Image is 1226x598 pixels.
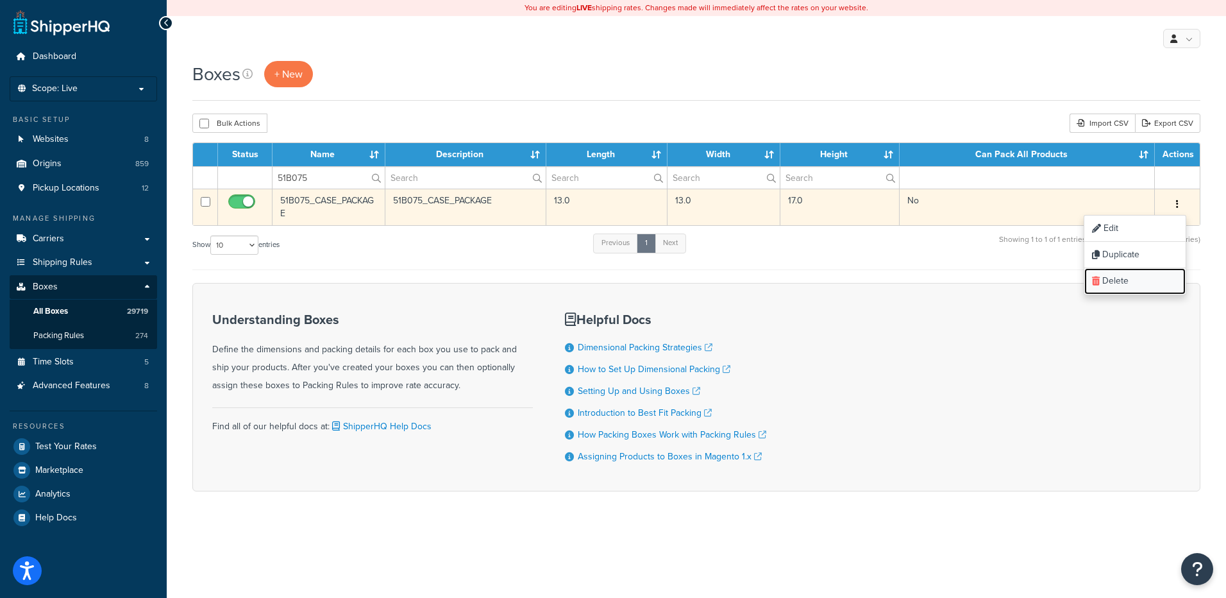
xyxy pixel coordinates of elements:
div: Define the dimensions and packing details for each box you use to pack and ship your products. Af... [212,312,533,395]
li: Pickup Locations [10,176,157,200]
span: All Boxes [33,306,68,317]
span: Test Your Rates [35,441,97,452]
a: Export CSV [1135,114,1200,133]
input: Search [546,167,667,189]
h3: Understanding Boxes [212,312,533,327]
th: Actions [1155,143,1200,166]
span: Analytics [35,489,71,500]
li: All Boxes [10,300,157,323]
a: Duplicate [1084,242,1186,268]
span: + New [274,67,303,81]
td: 13.0 [546,189,668,225]
a: Next [655,234,686,253]
a: Packing Rules 274 [10,324,157,348]
a: 1 [637,234,656,253]
th: Can Pack All Products : activate to sort column ascending [900,143,1155,166]
a: Edit [1084,216,1186,242]
span: 859 [135,158,149,169]
input: Search [668,167,780,189]
a: Help Docs [10,506,157,529]
div: Find all of our helpful docs at: [212,407,533,436]
b: LIVE [576,2,592,13]
a: Dimensional Packing Strategies [578,341,712,354]
span: 12 [142,183,149,194]
label: Show entries [192,235,280,255]
li: Websites [10,128,157,151]
button: Open Resource Center [1181,553,1213,585]
a: Origins 859 [10,152,157,176]
div: Import CSV [1070,114,1135,133]
li: Packing Rules [10,324,157,348]
span: 8 [144,380,149,391]
li: Origins [10,152,157,176]
a: Introduction to Best Fit Packing [578,406,712,420]
span: 8 [144,134,149,145]
a: ShipperHQ Home [13,10,110,35]
a: Pickup Locations 12 [10,176,157,200]
span: Time Slots [33,357,74,368]
span: Origins [33,158,62,169]
span: Help Docs [35,513,77,524]
a: Advanced Features 8 [10,374,157,398]
a: How to Set Up Dimensional Packing [578,363,730,376]
span: 29719 [127,306,148,317]
span: Marketplace [35,465,83,476]
td: 13.0 [668,189,780,225]
li: Advanced Features [10,374,157,398]
a: Boxes [10,275,157,299]
span: Scope: Live [32,83,78,94]
input: Search [385,167,546,189]
td: 51B075_CASE_PACKAGE [273,189,385,225]
a: ShipperHQ Help Docs [330,420,432,433]
select: Showentries [210,235,258,255]
a: How Packing Boxes Work with Packing Rules [578,428,766,441]
li: Boxes [10,275,157,348]
input: Search [780,167,899,189]
a: Time Slots 5 [10,350,157,374]
div: Manage Shipping [10,213,157,224]
a: All Boxes 29719 [10,300,157,323]
input: Search [273,167,385,189]
th: Height : activate to sort column ascending [780,143,900,166]
a: Websites 8 [10,128,157,151]
span: Pickup Locations [33,183,99,194]
a: Test Your Rates [10,435,157,458]
td: 17.0 [780,189,900,225]
a: Analytics [10,483,157,506]
span: Shipping Rules [33,257,92,268]
span: 274 [135,330,148,341]
li: Time Slots [10,350,157,374]
span: Advanced Features [33,380,110,391]
span: Carriers [33,234,64,244]
a: Dashboard [10,45,157,69]
th: Status [218,143,273,166]
th: Description : activate to sort column ascending [385,143,547,166]
div: Resources [10,421,157,432]
span: Websites [33,134,69,145]
td: No [900,189,1155,225]
span: Packing Rules [33,330,84,341]
th: Length : activate to sort column ascending [546,143,668,166]
h3: Helpful Docs [565,312,766,327]
span: Boxes [33,282,58,293]
th: Width : activate to sort column ascending [668,143,780,166]
td: 51B075_CASE_PACKAGE [385,189,547,225]
a: Marketplace [10,459,157,482]
th: Name : activate to sort column ascending [273,143,385,166]
button: Bulk Actions [192,114,267,133]
a: Delete [1084,268,1186,295]
a: Carriers [10,227,157,251]
a: Setting Up and Using Boxes [578,384,700,398]
div: Basic Setup [10,114,157,125]
span: 5 [144,357,149,368]
a: Assigning Products to Boxes in Magento 1.x [578,450,762,463]
a: Previous [593,234,638,253]
h1: Boxes [192,62,240,87]
div: Showing 1 to 1 of 1 entries (filtered from 29,719 total entries) [999,232,1200,260]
